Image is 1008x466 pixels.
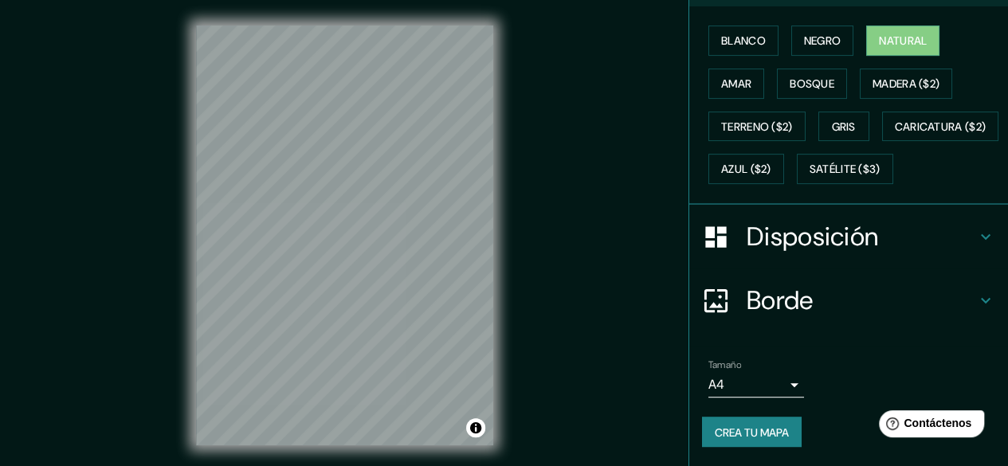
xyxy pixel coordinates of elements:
font: Tamaño [708,358,741,371]
iframe: Lanzador de widgets de ayuda [866,404,990,448]
div: Disposición [689,205,1008,268]
button: Madera ($2) [860,69,952,99]
font: A4 [708,376,724,393]
font: Blanco [721,33,766,48]
font: Negro [804,33,841,48]
div: A4 [708,372,804,397]
font: Natural [879,33,927,48]
button: Natural [866,25,939,56]
font: Bosque [790,76,834,91]
canvas: Mapa [196,25,493,445]
font: Crea tu mapa [715,425,789,439]
font: Amar [721,76,751,91]
button: Satélite ($3) [797,154,893,184]
button: Negro [791,25,854,56]
font: Disposición [747,220,878,253]
button: Blanco [708,25,779,56]
button: Bosque [777,69,847,99]
button: Activar o desactivar atribución [466,418,485,437]
font: Terreno ($2) [721,119,793,134]
button: Gris [818,112,869,142]
button: Terreno ($2) [708,112,806,142]
font: Gris [832,119,856,134]
font: Madera ($2) [873,76,939,91]
button: Crea tu mapa [702,417,802,447]
font: Azul ($2) [721,163,771,177]
button: Amar [708,69,764,99]
font: Caricatura ($2) [895,119,986,134]
button: Azul ($2) [708,154,784,184]
div: Borde [689,268,1008,332]
font: Borde [747,284,814,317]
button: Caricatura ($2) [882,112,999,142]
font: Satélite ($3) [810,163,881,177]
